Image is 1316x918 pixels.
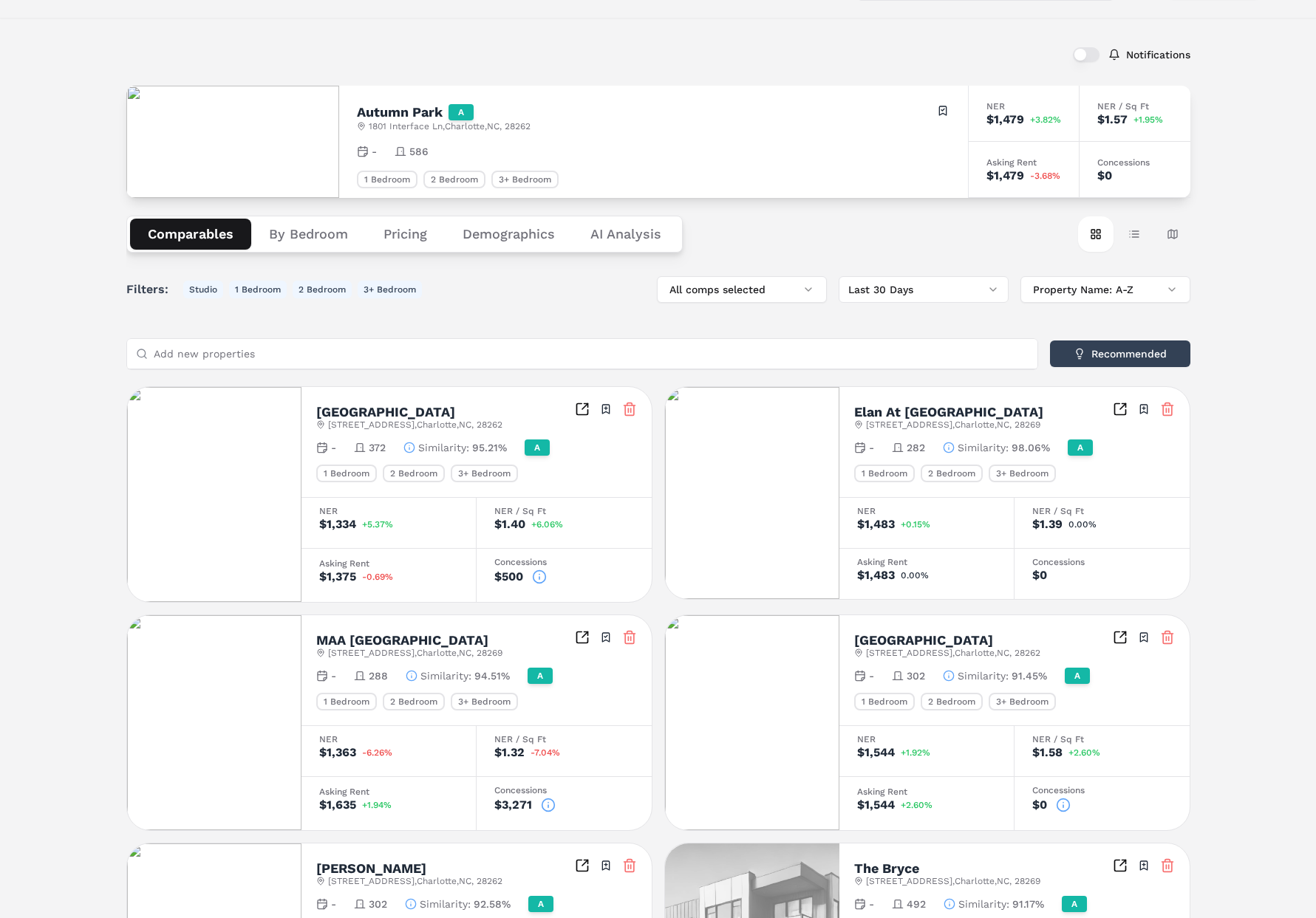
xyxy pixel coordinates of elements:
[472,440,507,455] span: 95.21%
[494,786,634,795] div: Concessions
[319,518,356,530] div: $1,334
[331,440,336,455] span: -
[319,799,356,811] div: $1,635
[494,571,523,583] div: $500
[573,219,679,250] button: AI Analysis
[901,520,930,529] span: +0.15%
[1068,439,1093,456] div: A
[869,897,874,911] span: -
[362,572,393,581] span: -0.69%
[154,339,1029,369] input: Add new properties
[854,693,915,710] div: 1 Bedroom
[229,281,287,298] button: 1 Bedroom
[1012,668,1047,683] span: 91.45%
[869,440,874,455] span: -
[986,114,1024,126] div: $1,479
[251,219,366,250] button: By Bedroom
[1030,115,1061,124] span: +3.82%
[1032,786,1172,795] div: Concessions
[293,281,352,298] button: 2 Bedroom
[319,559,458,568] div: Asking Rent
[449,104,474,120] div: A
[418,440,469,455] span: Similarity :
[369,120,531,132] span: 1801 Interface Ln , Charlotte , NC , 28262
[857,799,895,811] div: $1,544
[854,862,919,875] h2: The Bryce
[445,219,573,250] button: Demographics
[319,747,356,758] div: $1,363
[362,801,392,809] span: +1.94%
[1012,440,1050,455] span: 98.06%
[383,465,445,482] div: 2 Bedroom
[357,171,417,188] div: 1 Bedroom
[362,748,392,757] span: -6.26%
[1068,520,1097,529] span: 0.00%
[494,799,532,811] div: $3,271
[854,405,1043,419] h2: Elan At [GEOGRAPHIC_DATA]
[319,787,458,796] div: Asking Rent
[901,571,929,580] span: 0.00%
[857,787,996,796] div: Asking Rent
[854,634,993,647] h2: [GEOGRAPHIC_DATA]
[958,897,1009,911] span: Similarity :
[1113,858,1128,873] a: Inspect Comparables
[451,693,518,710] div: 3+ Bedroom
[328,647,502,659] span: [STREET_ADDRESS] , Charlotte , NC , 28269
[420,897,471,911] span: Similarity :
[366,219,445,250] button: Pricing
[319,507,458,515] div: NER
[1133,115,1163,124] span: +1.95%
[857,747,895,758] div: $1,544
[575,402,590,417] a: Inspect Comparables
[921,693,983,710] div: 2 Bedroom
[1032,507,1172,515] div: NER / Sq Ft
[525,439,550,456] div: A
[423,171,485,188] div: 2 Bedroom
[316,862,426,875] h2: [PERSON_NAME]
[474,668,510,683] span: 94.51%
[1032,518,1063,530] div: $1.39
[369,897,387,911] span: 302
[907,897,926,911] span: 492
[331,668,336,683] span: -
[1126,49,1190,60] label: Notifications
[369,440,386,455] span: 372
[857,507,996,515] div: NER
[383,693,445,710] div: 2 Bedroom
[451,465,518,482] div: 3+ Bedroom
[1050,340,1190,367] button: Recommended
[901,748,930,757] span: +1.92%
[866,419,1040,431] span: [STREET_ADDRESS] , Charlotte , NC , 28269
[958,668,1009,683] span: Similarity :
[857,518,895,530] div: $1,483
[857,558,996,566] div: Asking Rent
[491,171,559,188] div: 3+ Bedroom
[958,440,1009,455] span: Similarity :
[1032,735,1172,744] div: NER / Sq Ft
[575,630,590,645] a: Inspect Comparables
[1068,748,1100,757] span: +2.60%
[531,520,563,529] span: +6.06%
[1062,896,1087,912] div: A
[1097,114,1128,126] div: $1.57
[316,465,377,482] div: 1 Bedroom
[528,896,553,912] div: A
[1020,276,1190,303] button: Property Name: A-Z
[494,518,525,530] div: $1.40
[1012,897,1044,911] span: 91.17%
[331,897,336,911] span: -
[989,465,1056,482] div: 3+ Bedroom
[986,158,1061,167] div: Asking Rent
[372,144,377,159] span: -
[126,281,177,298] span: Filters:
[319,735,458,744] div: NER
[494,735,634,744] div: NER / Sq Ft
[989,693,1056,710] div: 3+ Bedroom
[494,747,525,758] div: $1.32
[316,405,455,419] h2: [GEOGRAPHIC_DATA]
[328,875,502,887] span: [STREET_ADDRESS] , Charlotte , NC , 28262
[1097,158,1173,167] div: Concessions
[328,419,502,431] span: [STREET_ADDRESS] , Charlotte , NC , 28262
[986,170,1024,182] div: $1,479
[1032,569,1047,581] div: $0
